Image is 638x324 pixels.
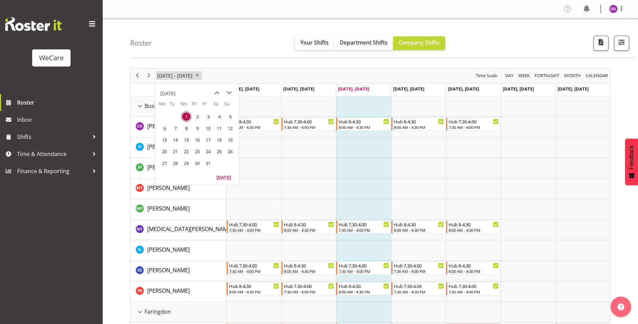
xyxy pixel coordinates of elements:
span: Wednesday, October 15, 2025 [181,135,191,145]
h4: Roster [130,39,152,47]
span: Friday, October 24, 2025 [203,146,213,157]
span: [DATE], [DATE] [228,86,259,92]
span: Finance & Reporting [17,166,89,176]
span: Time & Attendance [17,149,89,159]
img: demi-dumitrean10946.jpg [609,5,617,13]
span: Your Shifts [300,39,329,46]
button: Department Shifts [334,36,393,50]
a: [PERSON_NAME] [147,163,190,171]
div: 8:00 AM - 4:30 PM [229,124,279,130]
span: [DATE], [DATE] [558,86,589,92]
span: Time Scale [475,71,498,80]
span: Tuesday, October 7, 2025 [170,123,180,133]
div: Hub 7.30-4.00 [449,283,499,289]
div: 8:00 AM - 4:30 PM [449,268,499,274]
td: Business Support Office resource [130,96,226,117]
div: 8:00 AM - 4:30 PM [394,227,444,233]
div: Savita Savita"s event - Hub 8-4.30 Begin From Friday, October 3, 2025 at 8:00:00 AM GMT+13:00 End... [446,262,500,275]
button: Month [585,71,609,80]
div: 7:30 AM - 4:00 PM [394,289,444,295]
div: Hub 8-4.30 [229,118,279,125]
img: help-xxl-2.png [617,303,624,310]
span: [DATE], [DATE] [448,86,479,92]
span: Week [517,71,530,80]
span: [PERSON_NAME] [147,143,190,151]
span: Faringdon [145,308,171,316]
div: Hub 7.30-4.00 [449,118,499,125]
div: Hub 7.30-4.00 [229,221,279,228]
div: 7:30 AM - 4:00 PM [449,289,499,295]
span: Saturday, October 11, 2025 [214,123,224,133]
span: [PERSON_NAME] [147,122,190,130]
div: Hub 8-4.30 [394,118,444,125]
button: previous month [211,87,223,99]
div: 7:30 AM - 4:00 PM [284,289,334,295]
div: Hub 8-4.30 [284,221,334,228]
div: Hub 7.30-4.00 [284,283,334,289]
div: Nikita Yates"s event - Hub 8-4.30 Begin From Thursday, October 2, 2025 at 8:00:00 AM GMT+13:00 En... [391,220,446,233]
div: Hub 8-4.30 [394,221,444,228]
div: Hub 8-4.30 [339,118,389,125]
button: next month [223,87,235,99]
div: Savita Savita"s event - Hub 7.30-4.00 Begin From Thursday, October 2, 2025 at 7:30:00 AM GMT+13:0... [391,262,446,275]
button: Feedback - Show survey [625,139,638,185]
span: Roster [17,97,99,108]
th: Th [191,100,202,111]
span: Friday, October 3, 2025 [203,111,213,122]
div: Hub 8-4.30 [229,283,279,289]
span: [PERSON_NAME] [147,266,190,274]
span: [DATE] - [DATE] [157,71,193,80]
button: Today [212,172,235,182]
div: Hub 8-4.30 [449,221,499,228]
div: 8:00 AM - 4:30 PM [339,289,389,295]
div: Nikita Yates"s event - Hub 7.30-4.00 Begin From Monday, September 29, 2025 at 7:30:00 AM GMT+13:0... [227,220,281,233]
th: Su [224,100,235,111]
div: Tyla Boyd"s event - Hub 7.30-4.00 Begin From Thursday, October 2, 2025 at 7:30:00 AM GMT+13:00 En... [391,282,446,295]
td: Faringdon resource [130,302,226,323]
span: [DATE], [DATE] [393,86,424,92]
div: previous period [132,69,143,83]
td: Wednesday, October 1, 2025 [180,111,191,122]
a: [PERSON_NAME] [147,245,190,254]
td: Chloe Kim resource [130,117,226,137]
span: Wednesday, October 29, 2025 [181,158,191,168]
button: Fortnight [534,71,561,80]
a: [PERSON_NAME] [147,184,190,192]
span: Monday, October 27, 2025 [159,158,170,168]
div: Chloe Kim"s event - Hub 7.30-4.00 Begin From Friday, October 3, 2025 at 7:30:00 AM GMT+13:00 Ends... [446,118,500,131]
span: Inbox [17,115,99,125]
th: Mo [159,100,170,111]
span: Thursday, October 30, 2025 [192,158,202,168]
span: Saturday, October 4, 2025 [214,111,224,122]
div: Savita Savita"s event - Hub 8-4.30 Begin From Tuesday, September 30, 2025 at 8:00:00 AM GMT+13:00... [282,262,336,275]
div: 7:30 AM - 4:00 PM [394,268,444,274]
div: Nikita Yates"s event - Hub 8-4.30 Begin From Friday, October 3, 2025 at 8:00:00 AM GMT+13:00 Ends... [446,220,500,233]
a: [PERSON_NAME] [147,204,190,213]
th: Tu [170,100,180,111]
span: Saturday, October 25, 2025 [214,146,224,157]
span: [PERSON_NAME] [147,287,190,295]
div: Hub 7.30-4.00 [229,262,279,269]
div: 7:30 AM - 4:00 PM [284,124,334,130]
span: Shifts [17,132,89,142]
button: Time Scale [475,71,498,80]
div: 7:30 AM - 4:00 PM [449,124,499,130]
img: Rosterit website logo [5,17,62,31]
span: Department Shifts [340,39,388,46]
div: Nikita Yates"s event - Hub 7.30-4.00 Begin From Wednesday, October 1, 2025 at 7:30:00 AM GMT+13:0... [336,220,390,233]
span: Company Shifts [399,39,440,46]
span: Thursday, October 23, 2025 [192,146,202,157]
button: Next [145,71,154,80]
button: October 2025 [156,71,202,80]
div: Hub 7.30-4.00 [339,262,389,269]
span: Tuesday, October 28, 2025 [170,158,180,168]
td: Tyla Boyd resource [130,281,226,302]
td: Janine Grundler resource [130,158,226,179]
span: Wednesday, October 22, 2025 [181,146,191,157]
span: calendar [585,71,609,80]
button: Download a PDF of the roster according to the set date range. [593,36,609,51]
div: 7:30 AM - 4:00 PM [229,268,279,274]
a: [MEDICAL_DATA][PERSON_NAME] [147,225,233,233]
